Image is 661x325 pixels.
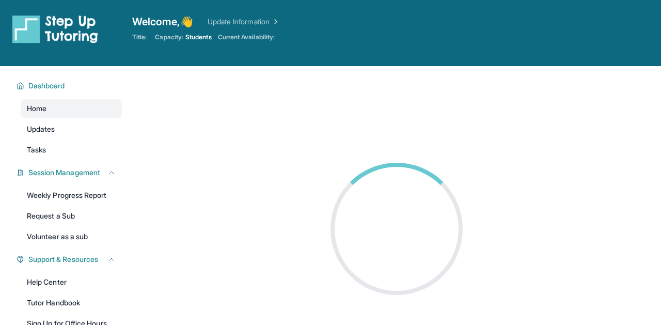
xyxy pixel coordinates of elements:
[12,14,98,43] img: logo
[27,124,55,134] span: Updates
[27,145,46,155] span: Tasks
[21,207,122,225] a: Request a Sub
[208,17,280,27] a: Update Information
[21,273,122,291] a: Help Center
[270,17,280,27] img: Chevron Right
[21,186,122,205] a: Weekly Progress Report
[21,99,122,118] a: Home
[155,33,183,41] span: Capacity:
[132,33,147,41] span: Title:
[185,33,212,41] span: Students
[24,81,116,91] button: Dashboard
[21,293,122,312] a: Tutor Handbook
[24,254,116,265] button: Support & Resources
[28,81,65,91] span: Dashboard
[27,103,46,114] span: Home
[132,14,193,29] span: Welcome, 👋
[21,227,122,246] a: Volunteer as a sub
[28,254,98,265] span: Support & Resources
[218,33,275,41] span: Current Availability:
[21,141,122,159] a: Tasks
[28,167,100,178] span: Session Management
[24,167,116,178] button: Session Management
[21,120,122,138] a: Updates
